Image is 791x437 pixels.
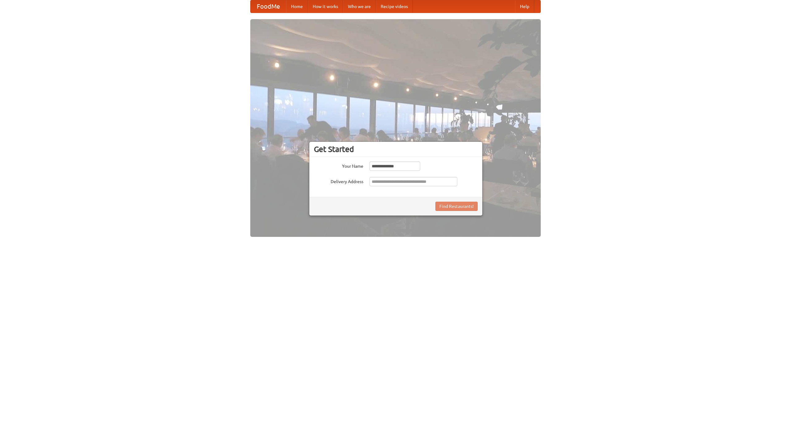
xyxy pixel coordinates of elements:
h3: Get Started [314,145,478,154]
a: Home [286,0,308,13]
a: Recipe videos [376,0,413,13]
button: Find Restaurants! [435,202,478,211]
label: Your Name [314,162,363,169]
a: Help [515,0,534,13]
a: FoodMe [251,0,286,13]
label: Delivery Address [314,177,363,185]
a: Who we are [343,0,376,13]
a: How it works [308,0,343,13]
